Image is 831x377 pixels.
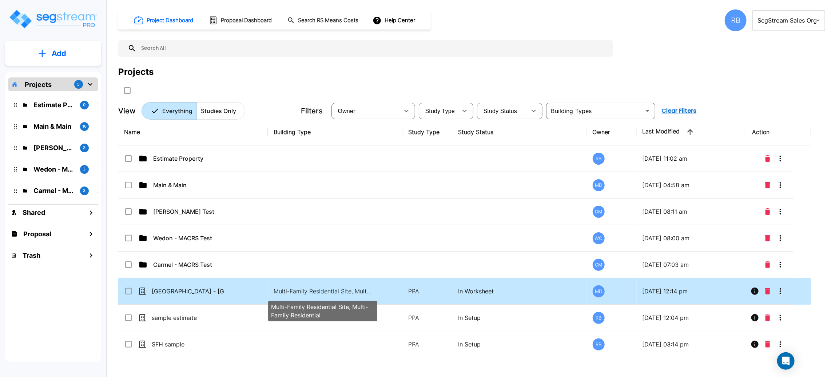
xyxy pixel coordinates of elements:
p: Main & Main [33,121,74,131]
p: PPA [408,313,446,322]
div: WC [593,232,605,244]
p: 5 [77,81,80,88]
button: Info [748,284,762,298]
p: Projects [25,80,52,89]
th: Study Type [402,119,452,145]
th: Owner [587,119,637,145]
button: More-Options [773,284,788,298]
p: Filters [301,105,323,116]
div: RB [593,312,605,324]
button: Delete [762,337,773,352]
p: In Setup [458,313,581,322]
button: Info [748,337,762,352]
h1: Shared [23,208,45,217]
p: Carmel - MACRS Test [33,186,74,196]
p: 16 [82,123,87,129]
p: Denise - MACRS Test [33,143,74,153]
p: Multi-Family Residential Site, Multi-Family Residential [271,302,374,320]
p: sample estimate [152,313,224,322]
button: More-Options [773,204,788,219]
p: Wedon - MACRS Test [153,234,226,242]
p: 3 [83,188,86,194]
p: [GEOGRAPHIC_DATA] - [GEOGRAPHIC_DATA] (Read Only) [152,287,224,296]
h1: Proposal [23,229,51,239]
div: Open Intercom Messenger [777,352,795,370]
p: 0 [83,102,86,108]
p: Add [52,48,66,59]
p: SegStream Sales Org [758,16,814,25]
button: Proposal Dashboard [206,13,276,28]
div: Select [478,101,526,121]
div: MD [593,285,605,297]
p: In Worksheet [458,287,581,296]
th: Last Modified [637,119,746,145]
h1: Proposal Dashboard [221,16,272,25]
div: Select [420,101,457,121]
button: Delete [762,310,773,325]
button: Delete [762,231,773,245]
input: Search All [136,40,609,57]
button: More-Options [773,310,788,325]
button: Everything [142,102,197,120]
button: Open [643,106,653,116]
div: Select [333,101,399,121]
div: RB [593,338,605,350]
p: Estimate Property [33,100,74,110]
img: Logo [8,9,98,29]
button: SelectAll [120,83,135,98]
th: Name [118,119,268,145]
button: Help Center [371,13,418,27]
th: Building Type [268,119,402,145]
p: 3 [83,145,86,151]
button: Clear Filters [659,104,700,118]
div: CM [593,259,605,271]
span: Study Status [484,108,517,114]
button: Delete [762,178,773,192]
div: Platform [142,102,245,120]
button: More-Options [773,151,788,166]
p: [DATE] 03:14 pm [643,340,740,349]
h1: Project Dashboard [147,16,193,25]
button: More-Options [773,178,788,192]
th: Study Status [452,119,587,145]
p: In Setup [458,340,581,349]
button: Studies Only [196,102,245,120]
p: Studies Only [201,107,236,115]
button: Add [5,43,101,64]
p: [DATE] 12:04 pm [643,313,740,322]
button: Search RS Means Costs [285,13,362,28]
div: Projects [118,65,154,79]
p: [DATE] 08:11 am [643,207,740,216]
p: Multi-Family Residential Site, Multi-Family Residential [274,287,372,296]
button: Delete [762,151,773,166]
p: [DATE] 07:03 am [643,260,740,269]
p: [DATE] 04:58 am [643,181,740,189]
p: [PERSON_NAME] Test [153,207,226,216]
p: SFH sample [152,340,224,349]
input: Building Types [548,106,641,116]
h1: Trash [23,250,40,260]
p: PPA [408,287,446,296]
p: Main & Main [153,181,226,189]
p: Carmel - MACRS Test [153,260,226,269]
button: Delete [762,204,773,219]
button: Delete [762,284,773,298]
button: More-Options [773,337,788,352]
button: Info [748,310,762,325]
div: RB [725,9,747,31]
button: Project Dashboard [131,12,197,28]
button: More-Options [773,231,788,245]
th: Action [746,119,811,145]
span: Owner [338,108,355,114]
p: Estimate Property [153,154,226,163]
p: PPA [408,340,446,349]
p: View [118,105,136,116]
span: Study Type [425,108,455,114]
p: [DATE] 12:14 pm [643,287,740,296]
p: Wedon - MACRS Test [33,164,74,174]
button: More-Options [773,257,788,272]
button: Delete [762,257,773,272]
div: RB [593,153,605,165]
p: Everything [162,107,192,115]
div: DM [593,206,605,218]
